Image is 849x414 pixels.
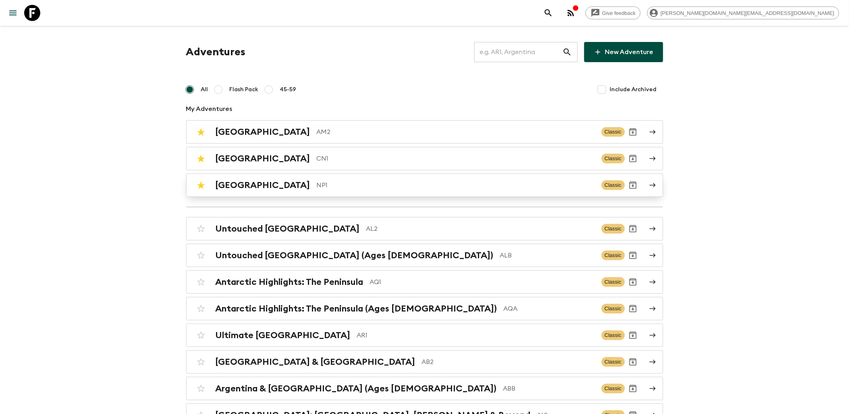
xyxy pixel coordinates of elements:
span: Classic [602,127,625,137]
p: AR1 [357,330,595,340]
a: Argentina & [GEOGRAPHIC_DATA] (Ages [DEMOGRAPHIC_DATA])ABBClassicArchive [186,377,663,400]
h2: [GEOGRAPHIC_DATA] & [GEOGRAPHIC_DATA] [216,357,415,367]
button: Archive [625,354,641,370]
span: Classic [602,154,625,163]
button: menu [5,5,21,21]
p: AL2 [366,224,595,234]
button: Archive [625,221,641,237]
h2: [GEOGRAPHIC_DATA] [216,180,310,190]
a: Untouched [GEOGRAPHIC_DATA]AL2ClassicArchive [186,217,663,240]
p: ALB [500,251,595,260]
h2: Ultimate [GEOGRAPHIC_DATA] [216,330,351,341]
button: Archive [625,124,641,140]
button: Archive [625,177,641,193]
span: Classic [602,384,625,393]
button: search adventures [540,5,556,21]
span: Classic [602,224,625,234]
a: Untouched [GEOGRAPHIC_DATA] (Ages [DEMOGRAPHIC_DATA])ALBClassicArchive [186,244,663,267]
span: Classic [602,251,625,260]
span: 45-59 [280,86,297,94]
p: AQA [504,304,595,314]
button: Archive [625,301,641,317]
p: CN1 [317,154,595,163]
p: My Adventures [186,104,663,114]
a: [GEOGRAPHIC_DATA]AM2ClassicArchive [186,120,663,144]
h1: Adventures [186,44,246,60]
p: NP1 [317,180,595,190]
a: Antarctic Highlights: The Peninsula (Ages [DEMOGRAPHIC_DATA])AQAClassicArchive [186,297,663,320]
button: Archive [625,247,641,263]
button: Archive [625,151,641,167]
a: Ultimate [GEOGRAPHIC_DATA]AR1ClassicArchive [186,324,663,347]
h2: Argentina & [GEOGRAPHIC_DATA] (Ages [DEMOGRAPHIC_DATA]) [216,383,497,394]
span: Flash Pack [230,86,259,94]
span: Classic [602,357,625,367]
span: [PERSON_NAME][DOMAIN_NAME][EMAIL_ADDRESS][DOMAIN_NAME] [656,10,839,16]
h2: Untouched [GEOGRAPHIC_DATA] (Ages [DEMOGRAPHIC_DATA]) [216,250,494,261]
button: Archive [625,274,641,290]
p: AQ1 [370,277,595,287]
a: Antarctic Highlights: The PeninsulaAQ1ClassicArchive [186,270,663,294]
p: ABB [503,384,595,393]
h2: Untouched [GEOGRAPHIC_DATA] [216,224,360,234]
span: Classic [602,330,625,340]
span: Classic [602,277,625,287]
div: [PERSON_NAME][DOMAIN_NAME][EMAIL_ADDRESS][DOMAIN_NAME] [647,6,839,19]
a: [GEOGRAPHIC_DATA] & [GEOGRAPHIC_DATA]AB2ClassicArchive [186,350,663,374]
p: AM2 [317,127,595,137]
input: e.g. AR1, Argentina [474,41,563,63]
a: [GEOGRAPHIC_DATA]NP1ClassicArchive [186,174,663,197]
button: Archive [625,381,641,397]
a: Give feedback [585,6,641,19]
h2: [GEOGRAPHIC_DATA] [216,153,310,164]
h2: [GEOGRAPHIC_DATA] [216,127,310,137]
span: Classic [602,180,625,190]
span: Give feedback [598,10,640,16]
button: Archive [625,327,641,343]
span: All [201,86,208,94]
p: AB2 [422,357,595,367]
a: [GEOGRAPHIC_DATA]CN1ClassicArchive [186,147,663,170]
span: Include Archived [610,86,657,94]
a: New Adventure [584,42,663,62]
h2: Antarctic Highlights: The Peninsula (Ages [DEMOGRAPHIC_DATA]) [216,303,497,314]
span: Classic [602,304,625,314]
h2: Antarctic Highlights: The Peninsula [216,277,363,287]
